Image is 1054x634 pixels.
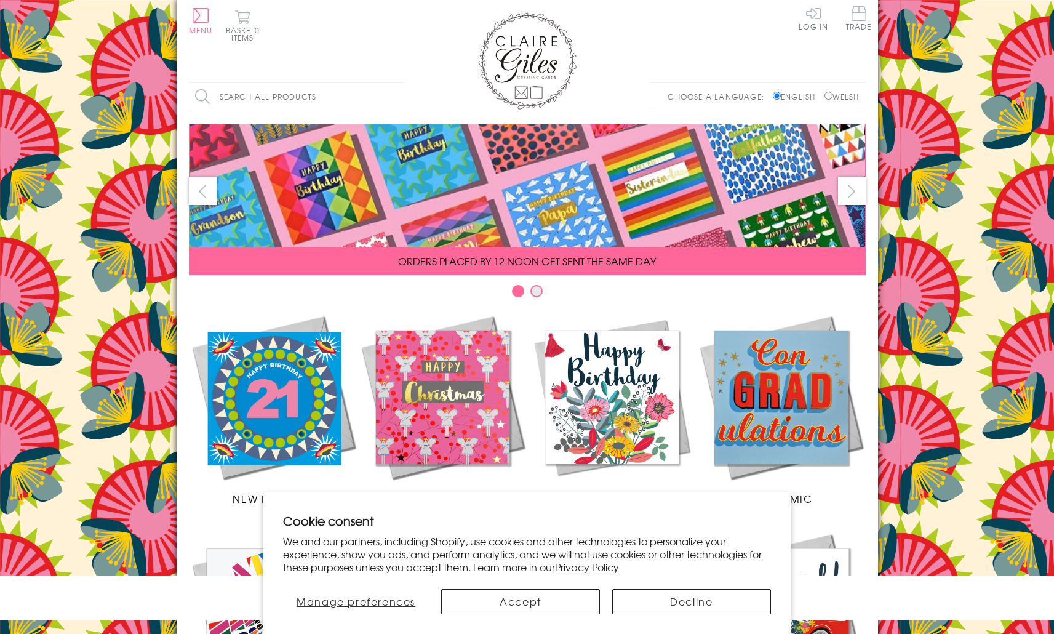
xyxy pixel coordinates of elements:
button: Menu [189,8,213,34]
input: Welsh [824,92,832,100]
button: Accept [441,589,600,614]
button: Carousel Page 2 [530,285,543,297]
span: Manage preferences [297,594,415,609]
span: Academic [749,491,813,506]
button: Manage preferences [283,589,429,614]
span: Trade [846,6,872,30]
a: Trade [846,6,872,33]
a: Privacy Policy [555,560,619,574]
button: Basket0 items [226,10,260,41]
span: 0 items [231,25,260,43]
button: next [838,177,866,205]
button: Decline [612,589,771,614]
button: Carousel Page 1 (Current Slide) [512,285,524,297]
label: English [773,91,821,102]
span: New Releases [233,491,313,506]
label: Welsh [824,91,860,102]
p: We and our partners, including Shopify, use cookies and other technologies to personalize your ex... [283,535,771,573]
span: Menu [189,25,213,36]
button: prev [189,177,217,205]
span: ORDERS PLACED BY 12 NOON GET SENT THE SAME DAY [398,254,656,268]
div: Carousel Pagination [189,284,866,303]
a: Academic [697,313,866,506]
input: Search all products [189,83,404,111]
a: Log In [799,6,828,30]
a: New Releases [189,313,358,506]
input: Search [392,83,404,111]
p: Choose a language: [668,91,770,102]
a: Birthdays [527,313,697,506]
a: Christmas [358,313,527,506]
span: Christmas [411,491,474,506]
img: Claire Giles Greetings Cards [478,12,577,110]
input: English [773,92,781,100]
span: Birthdays [582,491,641,506]
h2: Cookie consent [283,512,771,529]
